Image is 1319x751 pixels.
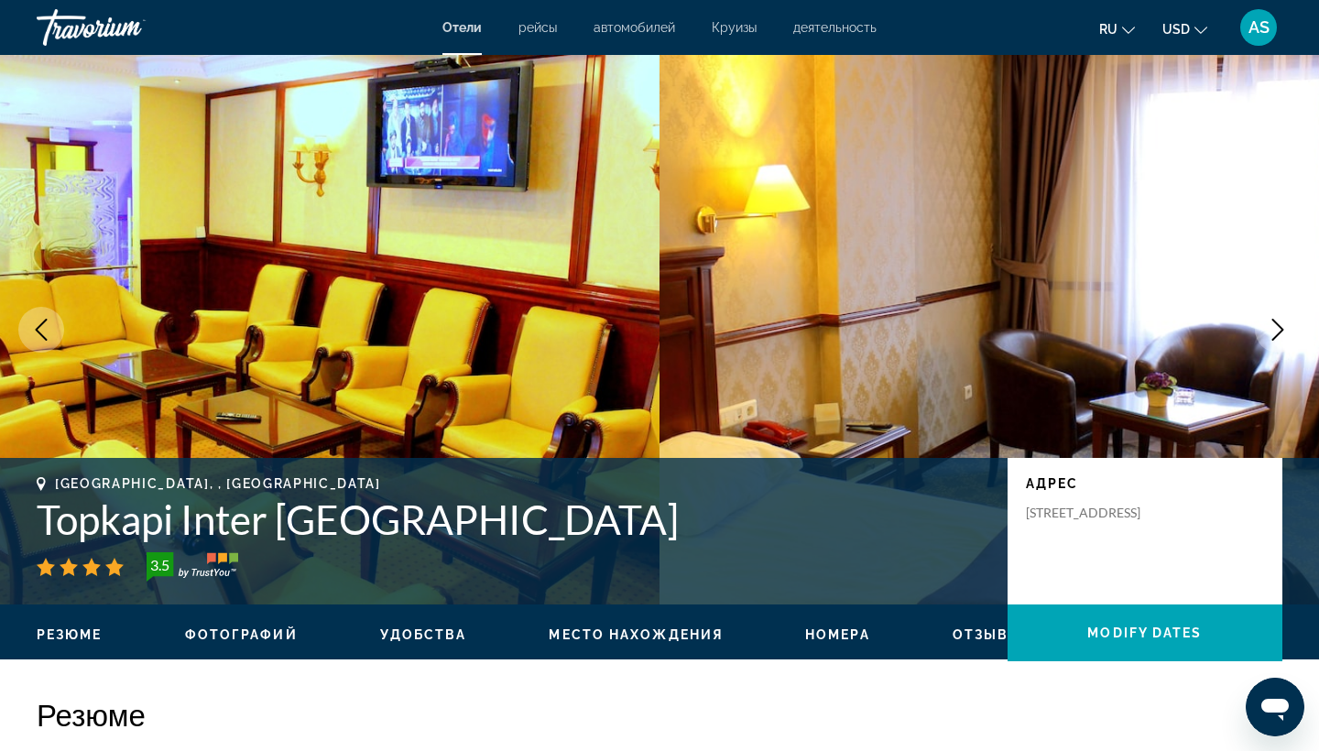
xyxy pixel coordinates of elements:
button: Резюме [37,626,103,643]
span: Отзывы [953,627,1023,642]
a: Travorium [37,4,220,51]
span: Номера [805,627,870,642]
span: Резюме [37,627,103,642]
h1: Topkapi Inter [GEOGRAPHIC_DATA] [37,495,989,543]
span: Удобства [380,627,467,642]
button: Modify Dates [1008,604,1282,661]
button: Change currency [1162,16,1207,42]
span: [GEOGRAPHIC_DATA], , [GEOGRAPHIC_DATA] [55,476,381,491]
button: Change language [1099,16,1135,42]
p: [STREET_ADDRESS] [1026,505,1172,521]
button: Previous image [18,307,64,353]
span: USD [1162,22,1190,37]
a: рейсы [518,20,557,35]
img: TrustYou guest rating badge [147,552,238,582]
button: Фотографий [185,626,298,643]
span: Место нахождения [549,627,723,642]
a: деятельность [793,20,877,35]
a: Круизы [712,20,757,35]
span: AS [1248,18,1270,37]
button: Next image [1255,307,1301,353]
div: 3.5 [141,554,178,576]
a: автомобилей [594,20,675,35]
p: адрес [1026,476,1264,491]
span: Фотографий [185,627,298,642]
span: Modify Dates [1087,626,1202,640]
h2: Резюме [37,696,1282,733]
button: User Menu [1235,8,1282,47]
button: Номера [805,626,870,643]
button: Удобства [380,626,467,643]
button: Отзывы [953,626,1023,643]
span: ru [1099,22,1117,37]
button: Место нахождения [549,626,723,643]
a: Отели [442,20,482,35]
iframe: Кнопка запуска окна обмена сообщениями [1246,678,1304,736]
